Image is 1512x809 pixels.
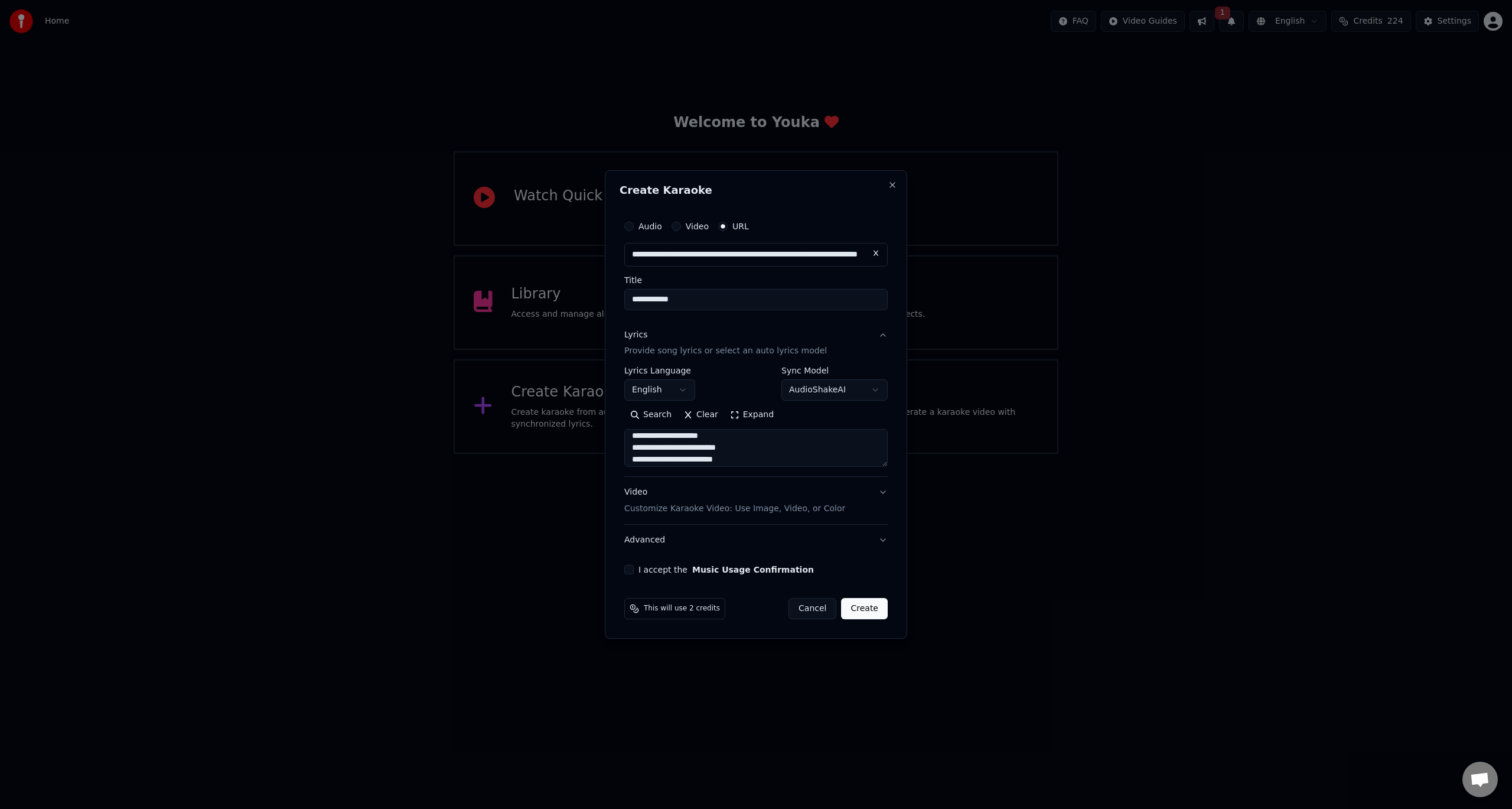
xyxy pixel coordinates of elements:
label: Title [624,276,888,284]
button: Advanced [624,525,888,555]
p: Provide song lyrics or select an auto lyrics model [624,346,827,358]
button: LyricsProvide song lyrics or select an auto lyrics model [624,320,888,367]
span: This will use 2 credits [644,604,720,613]
label: URL [732,222,749,230]
label: Sync Model [781,367,888,375]
button: Expand [724,406,780,425]
button: I accept the [692,566,814,574]
label: Lyrics Language [624,367,695,375]
h2: Create Karaoke [620,185,892,196]
div: LyricsProvide song lyrics or select an auto lyrics model [624,367,888,477]
label: Audio [638,222,662,230]
label: Video [686,222,709,230]
p: Customize Karaoke Video: Use Image, Video, or Color [624,503,845,515]
button: Clear [677,406,724,425]
button: Cancel [788,598,836,619]
div: Video [624,487,845,515]
label: I accept the [638,566,814,574]
button: Create [841,598,888,619]
button: VideoCustomize Karaoke Video: Use Image, Video, or Color [624,477,888,525]
div: Lyrics [624,329,647,341]
button: Search [624,406,677,425]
